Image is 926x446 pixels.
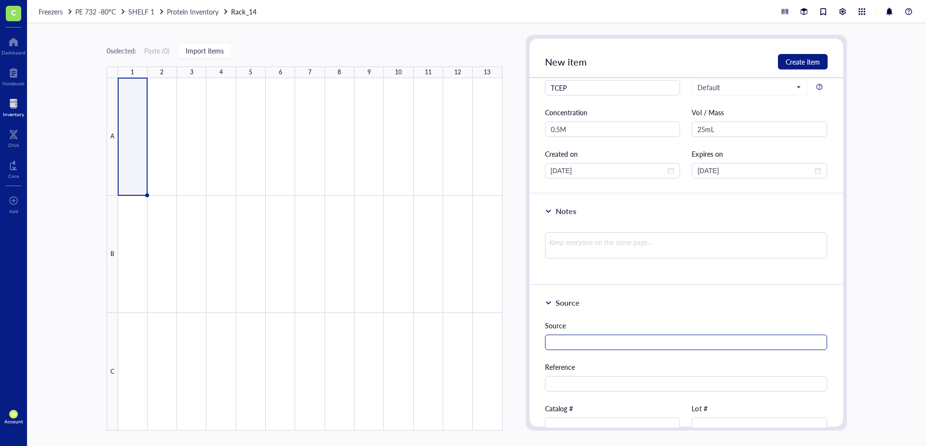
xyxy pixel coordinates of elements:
[167,7,218,16] span: Protein Inventory
[75,7,116,16] span: PE 732 -80°C
[551,165,666,176] input: MM/DD/YYYY
[2,81,25,86] div: Notebook
[692,107,827,118] div: Vol / Mass
[177,43,232,58] button: Import items
[107,45,136,56] div: 0 selected:
[308,66,312,79] div: 7
[2,65,25,86] a: Notebook
[75,6,126,17] a: PE 732 -80°C
[1,50,26,55] div: Dashboard
[556,297,580,309] div: Source
[786,58,820,66] span: Create item
[395,66,402,79] div: 10
[8,142,19,148] div: DNA
[107,196,118,313] div: B
[545,149,681,159] div: Created on
[697,165,813,176] input: MM/DD/YYYY
[128,6,229,17] a: SHELF 1Protein Inventory
[8,173,19,179] div: Core
[484,66,490,79] div: 13
[11,412,15,417] span: GB
[231,6,258,17] a: Rack_14
[128,7,154,16] span: SHELF 1
[11,6,16,18] span: C
[107,313,118,431] div: C
[545,55,587,68] span: New item
[697,83,800,92] span: Default
[545,403,681,414] div: Catalog #
[545,107,681,118] div: Concentration
[4,419,23,424] div: Account
[249,66,252,79] div: 5
[9,208,18,214] div: Add
[692,403,827,414] div: Lot #
[545,320,828,331] div: Source
[186,47,224,54] span: Import items
[160,66,163,79] div: 2
[3,96,24,117] a: Inventory
[39,7,63,16] span: Freezers
[131,66,134,79] div: 1
[454,66,461,79] div: 12
[107,78,118,196] div: A
[338,66,341,79] div: 8
[8,127,19,148] a: DNA
[368,66,371,79] div: 9
[219,66,223,79] div: 4
[556,205,576,217] div: Notes
[1,34,26,55] a: Dashboard
[545,362,828,372] div: Reference
[692,149,827,159] div: Expires on
[39,6,73,17] a: Freezers
[778,54,828,69] button: Create item
[8,158,19,179] a: Core
[3,111,24,117] div: Inventory
[279,66,282,79] div: 6
[190,66,193,79] div: 3
[144,43,170,58] button: Paste (0)
[425,66,432,79] div: 11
